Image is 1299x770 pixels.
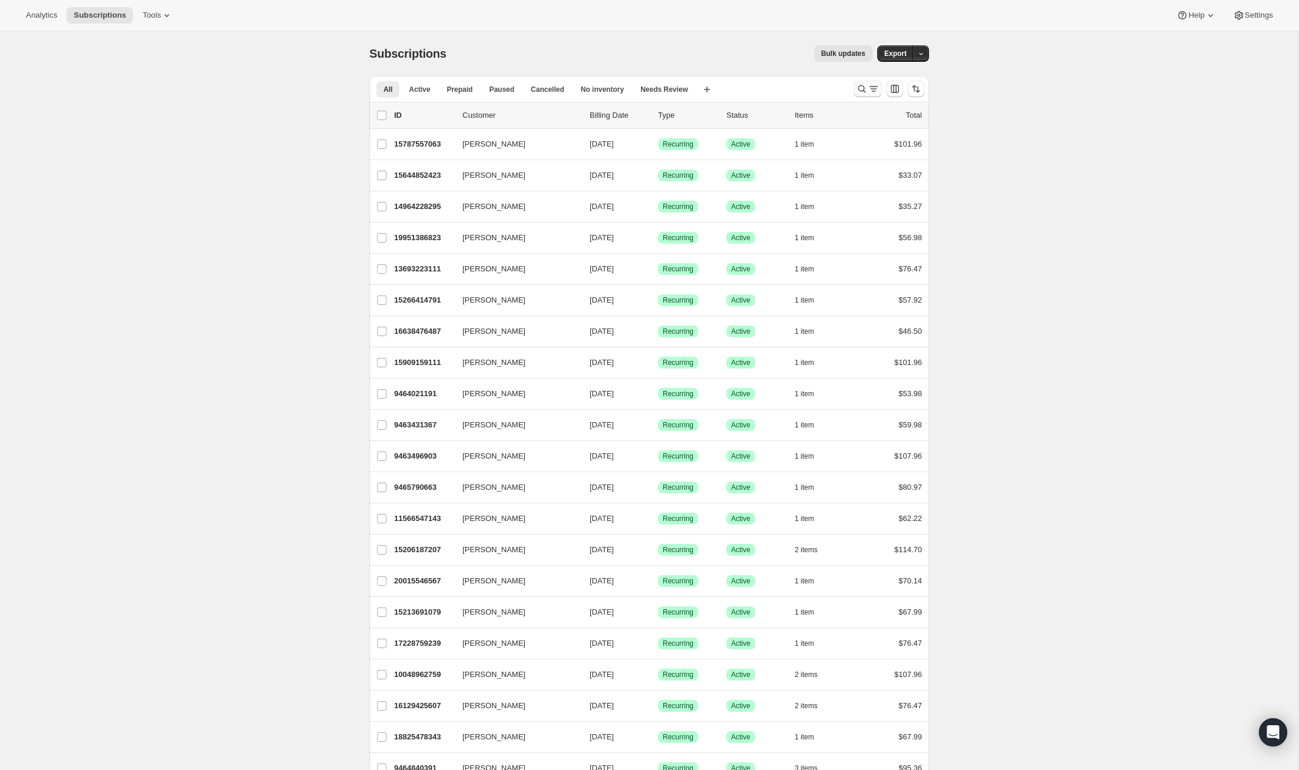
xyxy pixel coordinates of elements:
button: Customize table column order and visibility [887,81,903,97]
button: Bulk updates [814,45,872,62]
button: [PERSON_NAME] [455,696,573,715]
span: Active [731,452,751,461]
p: 18825478343 [394,731,453,743]
button: Analytics [19,7,64,24]
button: [PERSON_NAME] [455,353,573,372]
p: ID [394,109,453,121]
span: [PERSON_NAME] [462,388,525,400]
span: [DATE] [590,264,614,273]
span: 1 item [795,732,814,742]
span: $35.27 [898,202,922,211]
button: 1 item [795,510,827,527]
span: [PERSON_NAME] [462,731,525,743]
span: 1 item [795,327,814,336]
span: [PERSON_NAME] [462,482,525,493]
button: 1 item [795,604,827,620]
span: $76.47 [898,639,922,648]
p: 15909159111 [394,357,453,369]
span: Active [731,420,751,430]
button: [PERSON_NAME] [455,291,573,310]
span: $76.47 [898,701,922,710]
span: Recurring [663,171,693,180]
span: 1 item [795,202,814,211]
span: $114.70 [894,545,922,554]
span: Active [731,514,751,523]
span: [PERSON_NAME] [462,513,525,525]
div: 15644852423[PERSON_NAME][DATE]SuccessRecurringSuccessActive1 item$33.07 [394,167,922,184]
span: $62.22 [898,514,922,523]
div: 9465790663[PERSON_NAME][DATE]SuccessRecurringSuccessActive1 item$80.97 [394,479,922,496]
span: [DATE] [590,233,614,242]
span: Active [731,140,751,149]
span: Bulk updates [821,49,865,58]
span: $46.50 [898,327,922,336]
button: Settings [1226,7,1280,24]
p: Billing Date [590,109,649,121]
span: Needs Review [640,85,688,94]
span: All [384,85,392,94]
button: 1 item [795,198,827,215]
span: [PERSON_NAME] [462,606,525,618]
span: 1 item [795,576,814,586]
button: 2 items [795,666,831,683]
span: [PERSON_NAME] [462,232,525,244]
button: [PERSON_NAME] [455,228,573,247]
span: Cancelled [531,85,564,94]
p: 9463431367 [394,419,453,431]
span: 1 item [795,483,814,492]
span: $80.97 [898,483,922,492]
div: 18825478343[PERSON_NAME][DATE]SuccessRecurringSuccessActive1 item$67.99 [394,729,922,745]
button: Sort the results [908,81,924,97]
button: 1 item [795,417,827,433]
button: Help [1169,7,1223,24]
div: 11566547143[PERSON_NAME][DATE]SuccessRecurringSuccessActive1 item$62.22 [394,510,922,527]
button: Export [877,45,914,62]
span: Recurring [663,202,693,211]
span: Active [731,639,751,648]
span: [PERSON_NAME] [462,638,525,649]
span: Active [731,545,751,555]
span: [PERSON_NAME] [462,544,525,556]
span: [PERSON_NAME] [462,201,525,213]
p: 11566547143 [394,513,453,525]
span: $67.99 [898,608,922,616]
button: [PERSON_NAME] [455,509,573,528]
button: 1 item [795,448,827,464]
button: [PERSON_NAME] [455,135,573,154]
span: 1 item [795,608,814,617]
span: $57.92 [898,296,922,304]
span: Active [731,670,751,679]
span: 1 item [795,452,814,461]
button: [PERSON_NAME] [455,572,573,590]
span: $76.47 [898,264,922,273]
div: 9463496903[PERSON_NAME][DATE]SuccessRecurringSuccessActive1 item$107.96 [394,448,922,464]
span: [DATE] [590,296,614,304]
p: 13693223111 [394,263,453,275]
span: Settings [1245,11,1273,20]
div: 13693223111[PERSON_NAME][DATE]SuccessRecurringSuccessActive1 item$76.47 [394,261,922,277]
span: 2 items [795,545,818,555]
span: [DATE] [590,670,614,679]
div: 20015546567[PERSON_NAME][DATE]SuccessRecurringSuccessActive1 item$70.14 [394,573,922,589]
button: [PERSON_NAME] [455,447,573,466]
span: Recurring [663,483,693,492]
span: 1 item [795,639,814,648]
p: 19951386823 [394,232,453,244]
div: 9464021191[PERSON_NAME][DATE]SuccessRecurringSuccessActive1 item$53.98 [394,386,922,402]
span: [DATE] [590,389,614,398]
div: 15787557063[PERSON_NAME][DATE]SuccessRecurringSuccessActive1 item$101.96 [394,136,922,152]
button: [PERSON_NAME] [455,665,573,684]
span: [PERSON_NAME] [462,170,525,181]
span: 1 item [795,389,814,399]
div: 19951386823[PERSON_NAME][DATE]SuccessRecurringSuccessActive1 item$56.98 [394,230,922,246]
span: 1 item [795,264,814,274]
span: Active [731,296,751,305]
button: [PERSON_NAME] [455,728,573,746]
div: Items [795,109,854,121]
button: Subscriptions [67,7,133,24]
div: 16129425607[PERSON_NAME][DATE]SuccessRecurringSuccessActive2 items$76.47 [394,698,922,714]
span: [PERSON_NAME] [462,419,525,431]
button: 1 item [795,479,827,496]
span: [PERSON_NAME] [462,263,525,275]
span: Active [731,608,751,617]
